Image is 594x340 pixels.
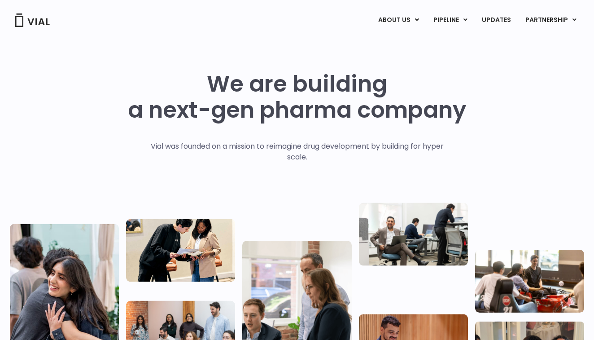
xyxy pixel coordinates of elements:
a: PIPELINEMenu Toggle [426,13,474,28]
h1: We are building a next-gen pharma company [128,71,466,123]
a: UPDATES [475,13,518,28]
img: Group of people playing whirlyball [475,250,584,313]
img: Three people working in an office [359,203,468,265]
img: Two people looking at a paper talking. [126,219,235,282]
a: PARTNERSHIPMenu Toggle [518,13,584,28]
img: Vial Logo [14,13,50,27]
p: Vial was founded on a mission to reimagine drug development by building for hyper scale. [141,141,453,163]
a: ABOUT USMenu Toggle [371,13,426,28]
